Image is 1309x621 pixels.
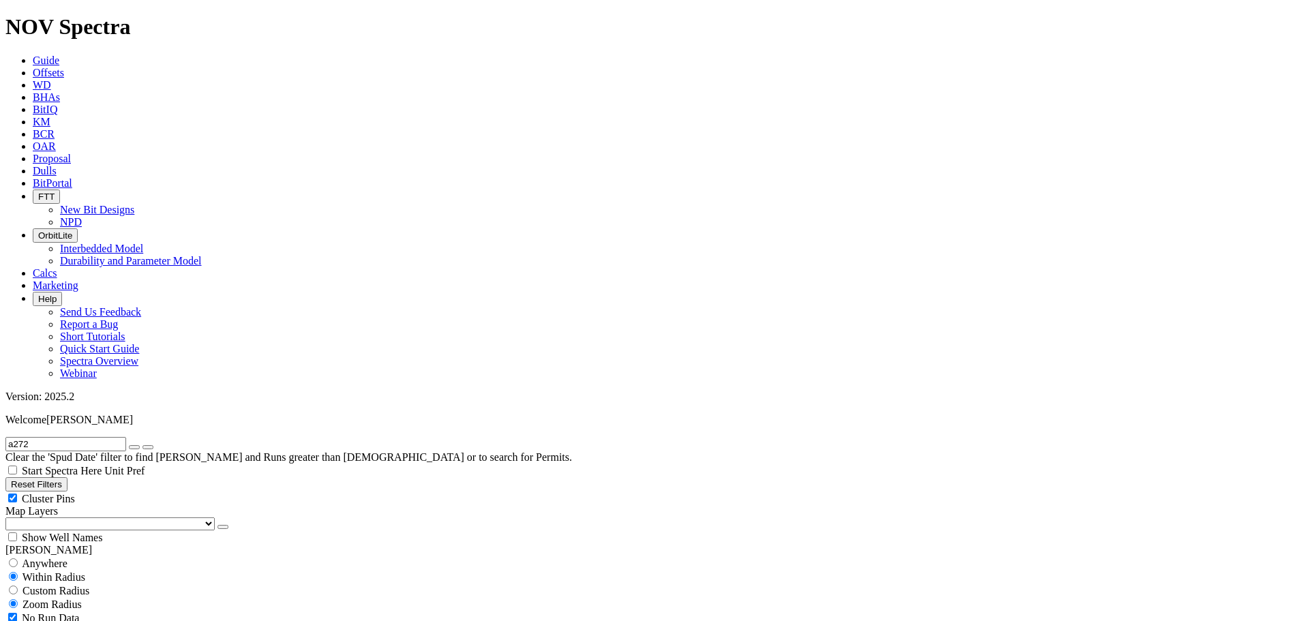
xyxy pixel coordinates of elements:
[104,465,145,476] span: Unit Pref
[60,204,134,215] a: New Bit Designs
[33,165,57,177] a: Dulls
[38,192,55,202] span: FTT
[60,255,202,267] a: Durability and Parameter Model
[22,585,89,596] span: Custom Radius
[33,79,51,91] a: WD
[5,451,572,463] span: Clear the 'Spud Date' filter to find [PERSON_NAME] and Runs greater than [DEMOGRAPHIC_DATA] or to...
[33,190,60,204] button: FTT
[8,466,17,474] input: Start Spectra Here
[60,355,138,367] a: Spectra Overview
[5,391,1304,403] div: Version: 2025.2
[5,437,126,451] input: Search
[33,177,72,189] a: BitPortal
[33,104,57,115] a: BitIQ
[33,267,57,279] a: Calcs
[33,140,56,152] a: OAR
[22,465,102,476] span: Start Spectra Here
[60,367,97,379] a: Webinar
[33,228,78,243] button: OrbitLite
[33,279,78,291] a: Marketing
[33,292,62,306] button: Help
[22,532,102,543] span: Show Well Names
[33,153,71,164] a: Proposal
[5,544,1304,556] div: [PERSON_NAME]
[60,216,82,228] a: NPD
[5,505,58,517] span: Map Layers
[33,55,59,66] a: Guide
[5,477,67,491] button: Reset Filters
[38,230,72,241] span: OrbitLite
[33,128,55,140] a: BCR
[60,306,141,318] a: Send Us Feedback
[38,294,57,304] span: Help
[22,599,82,610] span: Zoom Radius
[46,414,133,425] span: [PERSON_NAME]
[5,14,1304,40] h1: NOV Spectra
[22,493,75,504] span: Cluster Pins
[22,571,85,583] span: Within Radius
[33,67,64,78] a: Offsets
[33,91,60,103] a: BHAs
[60,318,118,330] a: Report a Bug
[22,558,67,569] span: Anywhere
[60,343,139,354] a: Quick Start Guide
[60,243,143,254] a: Interbedded Model
[5,414,1304,426] p: Welcome
[60,331,125,342] a: Short Tutorials
[33,116,50,127] a: KM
